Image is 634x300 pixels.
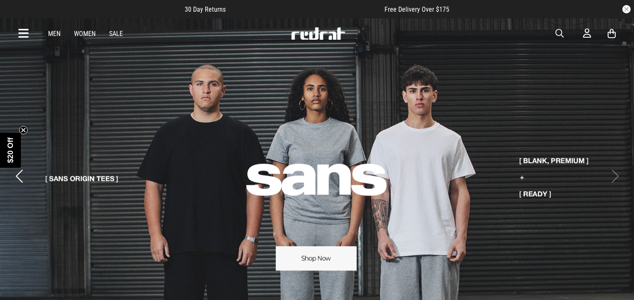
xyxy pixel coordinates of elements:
button: Previous slide [13,167,25,185]
span: 30 Day Returns [185,5,226,13]
button: Next slide [609,167,621,185]
button: Open LiveChat chat widget [7,3,32,28]
a: Women [74,30,96,38]
button: Close teaser [19,126,28,134]
a: Men [48,30,61,38]
span: $20 Off [6,137,15,163]
iframe: Customer reviews powered by Trustpilot [242,5,368,13]
span: Free Delivery Over $175 [384,5,449,13]
img: Redrat logo [290,27,346,40]
a: Sale [109,30,123,38]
